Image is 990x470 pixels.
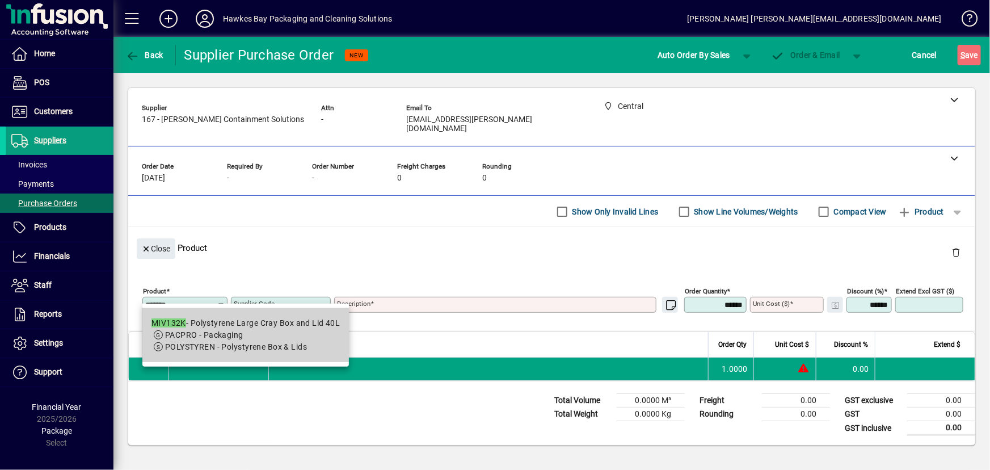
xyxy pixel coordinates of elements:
span: Auto Order By Sales [658,46,730,64]
td: Total Weight [549,408,617,421]
div: [PERSON_NAME] [PERSON_NAME][EMAIL_ADDRESS][DOMAIN_NAME] [687,10,942,28]
mat-label: Discount (%) [847,287,884,295]
span: [EMAIL_ADDRESS][PERSON_NAME][DOMAIN_NAME] [406,115,576,133]
span: - [321,115,323,124]
mat-option: MIV132K - Polystyrene Large Cray Box and Lid 40L [142,308,349,362]
a: Settings [6,329,113,358]
div: Hawkes Bay Packaging and Cleaning Solutions [223,10,393,28]
span: Financials [34,251,70,261]
a: Products [6,213,113,242]
a: POS [6,69,113,97]
span: Cancel [912,46,937,64]
span: Purchase Orders [11,199,77,208]
mat-label: Product [143,287,166,295]
span: Support [34,367,62,376]
td: Rounding [694,408,762,421]
a: Payments [6,174,113,194]
span: PACPRO - Packaging [165,330,243,339]
app-page-header-button: Delete [942,247,970,257]
span: Reports [34,309,62,318]
button: Order & Email [765,45,846,65]
td: 0.00 [907,394,975,408]
td: 0.00 [762,394,830,408]
label: Show Line Volumes/Weights [692,206,798,217]
span: NEW [349,52,364,59]
span: 0 [482,174,487,183]
a: Home [6,40,113,68]
td: 0.0000 M³ [617,394,685,408]
button: Back [123,45,166,65]
a: Invoices [6,155,113,174]
a: Knowledge Base [953,2,976,39]
span: Suppliers [34,136,66,145]
td: 0.00 [907,408,975,421]
td: GST [839,408,907,421]
div: Supplier Purchase Order [184,46,334,64]
span: - [312,174,314,183]
span: Unit Cost $ [775,338,809,351]
button: Delete [942,238,970,266]
app-page-header-button: Back [113,45,176,65]
button: Add [150,9,187,29]
span: Customers [34,107,73,116]
mat-label: Description [337,300,370,308]
td: 0.00 [762,408,830,421]
button: Close [137,238,175,259]
span: Invoices [11,160,47,169]
span: S [960,51,965,60]
button: Save [958,45,981,65]
button: Profile [187,9,223,29]
span: Payments [11,179,54,188]
span: POLYSTYREN - Polystyrene Box & Lids [165,342,307,351]
span: POS [34,78,49,87]
a: Support [6,358,113,387]
span: Order & Email [771,51,840,60]
span: Home [34,49,55,58]
span: Discount % [834,338,868,351]
td: Total Volume [549,394,617,408]
button: Cancel [909,45,940,65]
button: Auto Order By Sales [652,45,736,65]
mat-label: Extend excl GST ($) [896,287,954,295]
em: MIV132K [151,318,186,328]
span: Staff [34,280,52,289]
mat-label: Supplier Code [234,300,275,308]
span: 167 - [PERSON_NAME] Containment Solutions [142,115,304,124]
span: Extend $ [934,338,960,351]
mat-label: Unit Cost ($) [753,300,790,308]
span: Products [34,223,66,232]
a: Staff [6,271,113,300]
td: 0.00 [816,358,875,380]
td: GST exclusive [839,394,907,408]
td: GST inclusive [839,421,907,435]
span: ave [960,46,978,64]
label: Show Only Invalid Lines [570,206,659,217]
a: Purchase Orders [6,194,113,213]
span: Package [41,426,72,435]
a: Financials [6,242,113,271]
div: - Polystyrene Large Cray Box and Lid 40L [151,317,340,329]
td: 0.0000 Kg [617,408,685,421]
td: 1.0000 [708,358,753,380]
span: 0 [397,174,402,183]
span: Order Qty [718,338,747,351]
span: Settings [34,338,63,347]
span: Back [125,51,163,60]
td: Freight [694,394,762,408]
mat-label: Order Quantity [685,287,727,295]
span: Financial Year [32,402,82,412]
div: Product [128,227,975,268]
span: Close [141,240,171,258]
span: [DATE] [142,174,165,183]
td: 0.00 [907,421,975,435]
span: - [227,174,229,183]
a: Customers [6,98,113,126]
app-page-header-button: Close [134,243,178,253]
label: Compact View [832,206,887,217]
a: Reports [6,300,113,329]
